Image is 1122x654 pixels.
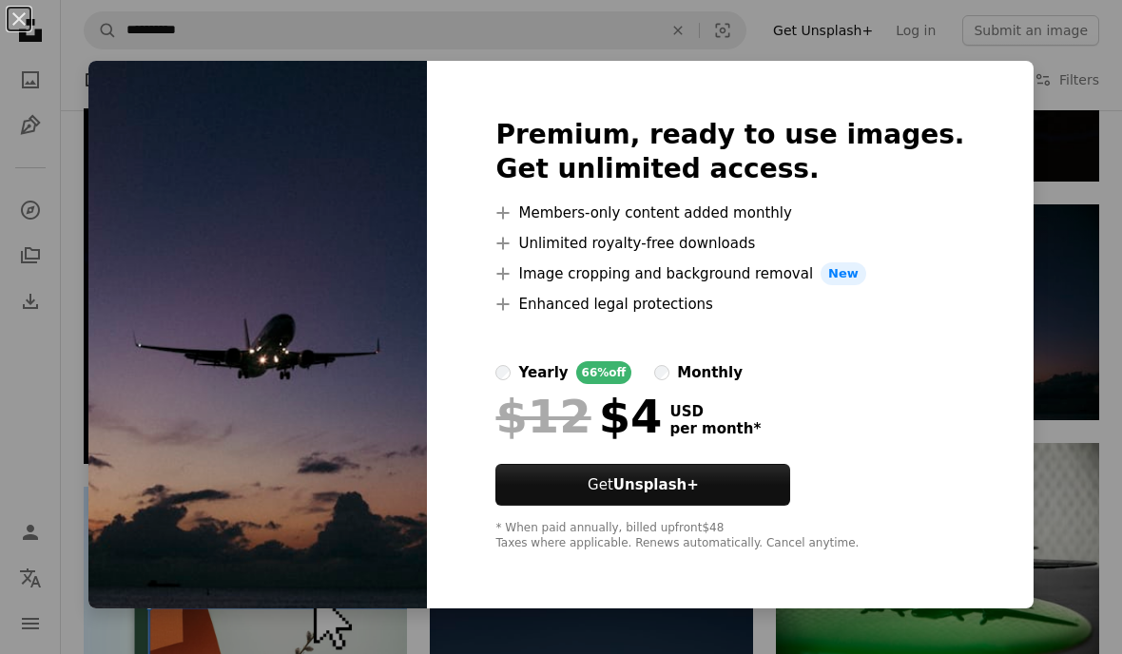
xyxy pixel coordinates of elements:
h2: Premium, ready to use images. Get unlimited access. [495,118,964,186]
span: USD [669,403,761,420]
li: Enhanced legal protections [495,293,964,316]
li: Unlimited royalty-free downloads [495,232,964,255]
li: Members-only content added monthly [495,202,964,224]
button: GetUnsplash+ [495,464,790,506]
span: per month * [669,420,761,437]
div: * When paid annually, billed upfront $48 Taxes where applicable. Renews automatically. Cancel any... [495,521,964,551]
input: yearly66%off [495,365,511,380]
input: monthly [654,365,669,380]
img: premium_photo-1669050943332-4b42a9166773 [88,61,427,608]
div: $4 [495,392,662,441]
span: $12 [495,392,590,441]
div: 66% off [576,361,632,384]
li: Image cropping and background removal [495,262,964,285]
strong: Unsplash+ [613,476,699,493]
div: monthly [677,361,743,384]
div: yearly [518,361,568,384]
span: New [821,262,866,285]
